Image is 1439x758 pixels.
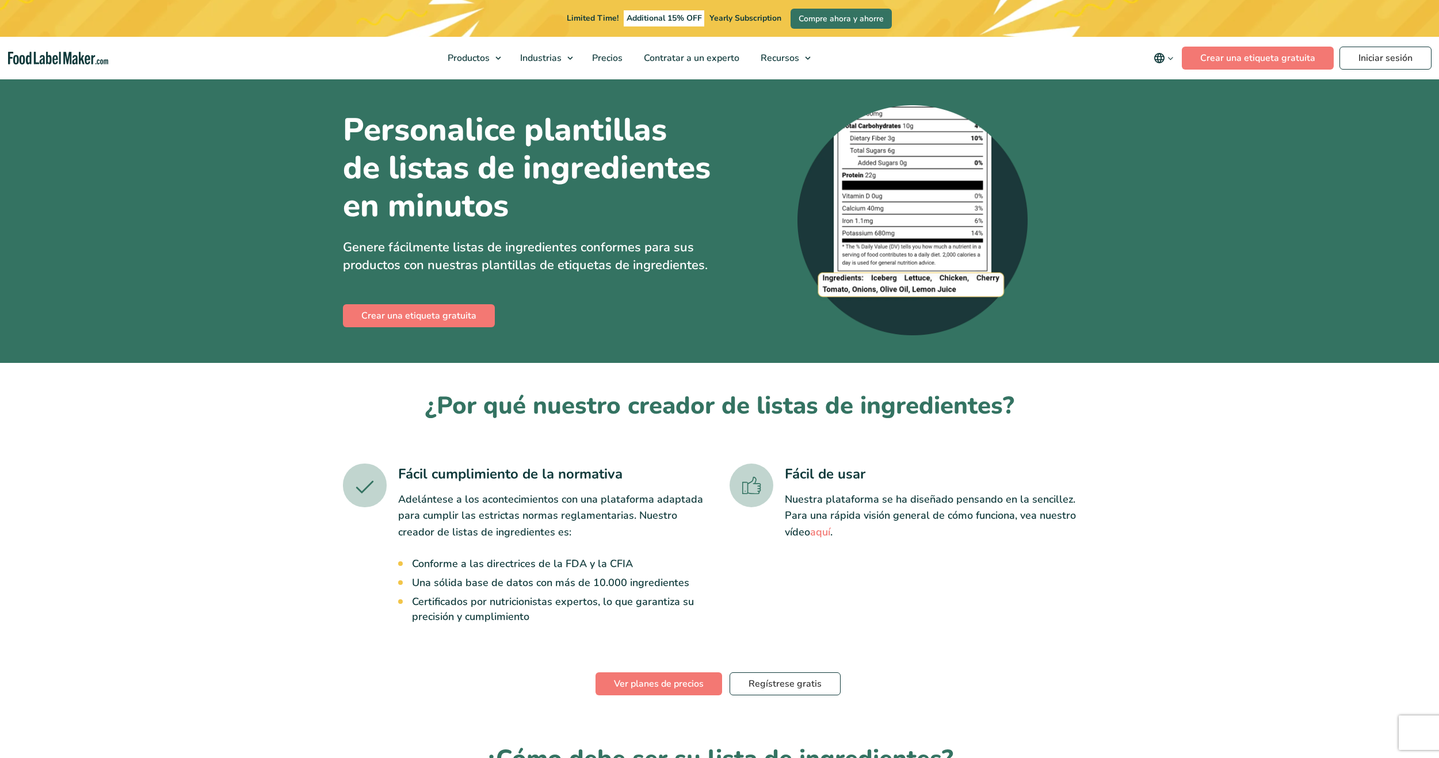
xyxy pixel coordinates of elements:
[412,557,710,571] li: Conforme a las directrices de la FDA y la CFIA
[810,525,830,539] a: aquí
[517,52,563,64] span: Industrias
[398,464,710,484] h3: Fácil cumplimiento de la normativa
[750,37,816,79] a: Recursos
[412,595,710,623] li: Certificados por nutricionistas expertos, lo que garantiza su precisión y cumplimiento
[412,576,710,590] li: Una sólida base de datos con más de 10.000 ingredientes
[343,304,495,327] a: Crear una etiqueta gratuita
[791,9,892,29] a: Compre ahora y ahorre
[343,391,1097,422] h2: ¿Por qué nuestro creador de listas de ingredientes?
[785,464,1097,484] h3: Fácil de usar
[757,52,800,64] span: Recursos
[437,37,507,79] a: Productos
[444,52,491,64] span: Productos
[640,52,741,64] span: Contratar a un experto
[1182,47,1334,70] a: Crear una etiqueta gratuita
[567,13,619,24] span: Limited Time!
[596,672,722,695] a: Ver planes de precios
[343,239,711,274] p: Genere fácilmente listas de ingredientes conformes para sus productos con nuestras plantillas de ...
[582,37,631,79] a: Precios
[730,464,773,507] img: Un icono verde de pulgar hacia arriba.
[398,491,710,541] p: Adelántese a los acontecimientos con una plataforma adaptada para cumplir las estrictas normas re...
[1339,47,1432,70] a: Iniciar sesión
[709,13,781,24] span: Yearly Subscription
[589,52,624,64] span: Precios
[343,464,387,507] img: Un icono de garrapata verde.
[785,491,1097,541] p: Nuestra plataforma se ha diseñado pensando en la sencillez. Para una rápida visión general de cóm...
[624,10,705,26] span: Additional 15% OFF
[797,105,1028,335] img: Captura de pantalla ampliada de una lista de ingredientes en la parte inferior de una etiqueta nu...
[510,37,579,79] a: Industrias
[633,37,747,79] a: Contratar a un experto
[730,672,841,695] a: Regístrese gratis
[343,111,711,225] h1: Personalice plantillas de listas de ingredientes en minutos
